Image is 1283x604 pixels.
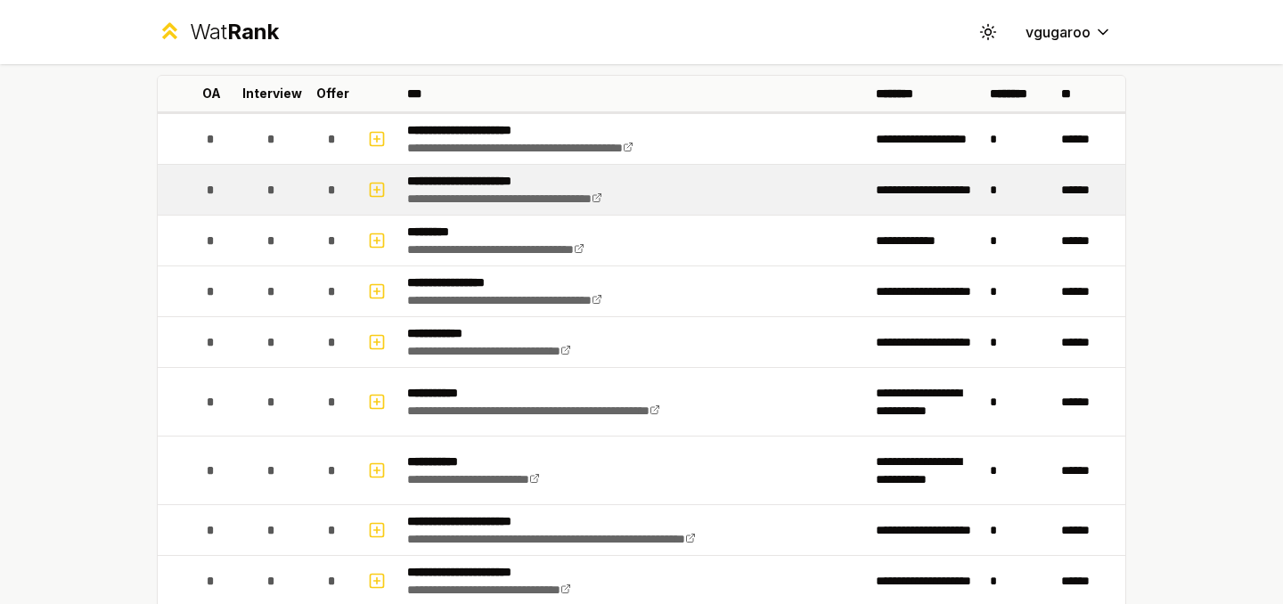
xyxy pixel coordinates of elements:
[316,85,349,102] p: Offer
[157,18,279,46] a: WatRank
[190,18,279,46] div: Wat
[1011,16,1126,48] button: vgugaroo
[242,85,302,102] p: Interview
[227,19,279,45] span: Rank
[202,85,221,102] p: OA
[1026,21,1091,43] span: vgugaroo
